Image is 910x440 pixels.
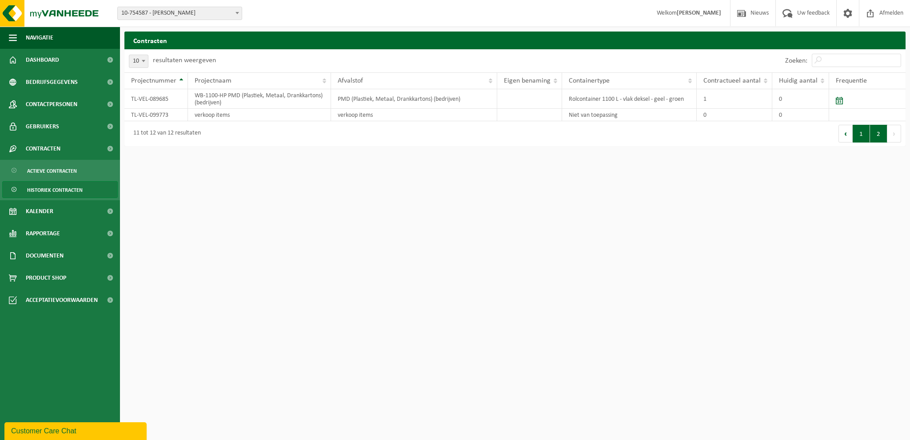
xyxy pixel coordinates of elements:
button: Previous [838,125,853,143]
iframe: chat widget [4,420,148,440]
td: WB-1100-HP PMD (Plastiek, Metaal, Drankkartons) (bedrijven) [188,89,331,109]
button: 1 [853,125,870,143]
span: Frequentie [836,77,867,84]
label: Zoeken: [785,57,807,64]
span: 10-754587 - WILLE RONALD - WONDELGEM [118,7,242,20]
span: Acceptatievoorwaarden [26,289,98,311]
button: 2 [870,125,887,143]
span: Contractueel aantal [703,77,761,84]
a: Historiek contracten [2,181,118,198]
span: Containertype [569,77,610,84]
td: verkoop items [331,109,497,121]
span: Product Shop [26,267,66,289]
span: Afvalstof [338,77,363,84]
span: Historiek contracten [27,182,83,198]
td: 0 [772,109,829,121]
strong: [PERSON_NAME] [677,10,721,16]
h2: Contracten [124,32,906,49]
span: Documenten [26,245,64,267]
span: Navigatie [26,27,53,49]
span: Dashboard [26,49,59,71]
td: verkoop items [188,109,331,121]
td: TL-VEL-099773 [124,109,188,121]
span: Projectnummer [131,77,176,84]
span: 10 [129,55,148,67]
span: Kalender [26,200,53,222]
td: Rolcontainer 1100 L - vlak deksel - geel - groen [562,89,697,109]
span: Eigen benaming [504,77,551,84]
button: Next [887,125,901,143]
span: Projectnaam [195,77,231,84]
td: PMD (Plastiek, Metaal, Drankkartons) (bedrijven) [331,89,497,109]
span: 10-754587 - WILLE RONALD - WONDELGEM [117,7,242,20]
label: resultaten weergeven [153,57,216,64]
span: Contracten [26,138,60,160]
td: 0 [697,109,772,121]
a: Actieve contracten [2,162,118,179]
div: 11 tot 12 van 12 resultaten [129,126,201,142]
span: Bedrijfsgegevens [26,71,78,93]
span: Actieve contracten [27,163,77,179]
td: Niet van toepassing [562,109,697,121]
span: Huidig aantal [779,77,818,84]
td: 0 [772,89,829,109]
td: 1 [697,89,772,109]
span: Rapportage [26,222,60,245]
td: TL-VEL-089685 [124,89,188,109]
span: Gebruikers [26,115,59,138]
span: Contactpersonen [26,93,77,115]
